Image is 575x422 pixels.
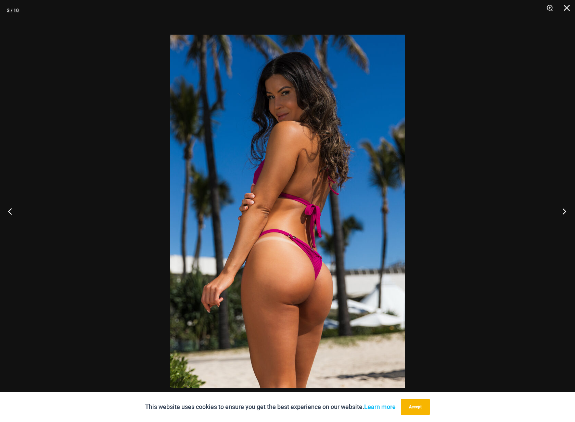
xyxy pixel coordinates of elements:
[549,194,575,228] button: Next
[7,5,19,15] div: 3 / 10
[364,403,396,410] a: Learn more
[401,399,430,415] button: Accept
[145,402,396,412] p: This website uses cookies to ensure you get the best experience on our website.
[170,35,405,388] img: Tight Rope Pink 319 Top 4228 Thong 07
